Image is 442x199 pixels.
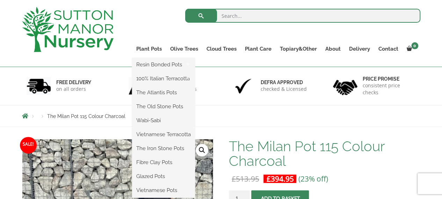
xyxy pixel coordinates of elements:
[132,157,195,168] a: Fibre Clay Pots
[27,77,51,95] img: 1.jpg
[56,86,91,93] p: on all orders
[266,174,270,184] span: £
[403,44,420,54] a: 0
[363,82,416,96] p: consistent price checks
[231,77,255,95] img: 3.jpg
[185,9,420,23] input: Search...
[229,139,420,168] h1: The Milan Pot 115 Colour Charcoal
[132,129,195,140] a: Vietnamese Terracotta
[241,44,276,54] a: Plant Care
[345,44,374,54] a: Delivery
[132,59,195,70] a: Resin Bonded Pots
[363,76,416,82] h6: Price promise
[22,113,420,119] nav: Breadcrumbs
[132,115,195,126] a: Wabi-Sabi
[202,44,241,54] a: Cloud Trees
[266,174,294,184] bdi: 394.95
[232,174,259,184] bdi: 513.95
[22,7,114,52] img: logo
[374,44,403,54] a: Contact
[129,77,153,95] img: 2.jpg
[232,174,236,184] span: £
[261,86,307,93] p: checked & Licensed
[132,101,195,112] a: The Old Stone Pots
[132,44,166,54] a: Plant Pots
[333,75,357,97] img: 4.jpg
[47,113,125,119] span: The Milan Pot 115 Colour Charcoal
[132,73,195,84] a: 100% Italian Terracotta
[276,44,321,54] a: Topiary&Other
[132,87,195,98] a: The Atlantis Pots
[56,79,91,86] h6: FREE DELIVERY
[321,44,345,54] a: About
[132,185,195,196] a: Vietnamese Pots
[166,44,202,54] a: Olive Trees
[132,143,195,154] a: The Iron Stone Pots
[196,144,208,156] a: View full-screen image gallery
[261,79,307,86] h6: Defra approved
[298,174,328,184] span: (23% off)
[20,137,37,154] span: Sale!
[132,171,195,182] a: Glazed Pots
[411,42,418,49] span: 0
